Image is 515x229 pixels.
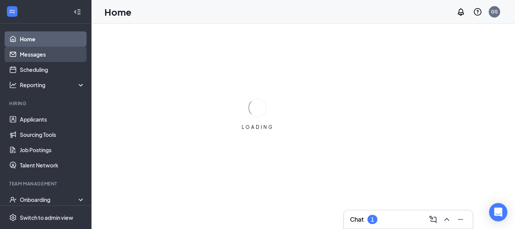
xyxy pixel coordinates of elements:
[489,203,507,221] div: Open Intercom Messenger
[427,213,439,226] button: ComposeMessage
[9,180,83,187] div: Team Management
[20,158,85,173] a: Talent Network
[473,7,482,16] svg: QuestionInfo
[20,196,79,203] div: Onboarding
[20,127,85,142] a: Sourcing Tools
[20,81,85,89] div: Reporting
[9,214,17,221] svg: Settings
[20,62,85,77] a: Scheduling
[239,124,277,130] div: LOADING
[20,47,85,62] a: Messages
[104,5,132,18] h1: Home
[9,81,17,89] svg: Analysis
[491,8,498,15] div: GS
[74,8,81,16] svg: Collapse
[441,213,453,226] button: ChevronUp
[456,7,465,16] svg: Notifications
[371,216,374,223] div: 1
[350,215,364,224] h3: Chat
[20,112,85,127] a: Applicants
[454,213,467,226] button: Minimize
[8,8,16,15] svg: WorkstreamLogo
[442,215,451,224] svg: ChevronUp
[9,100,83,107] div: Hiring
[456,215,465,224] svg: Minimize
[20,142,85,158] a: Job Postings
[20,31,85,47] a: Home
[428,215,438,224] svg: ComposeMessage
[20,214,73,221] div: Switch to admin view
[9,196,17,203] svg: UserCheck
